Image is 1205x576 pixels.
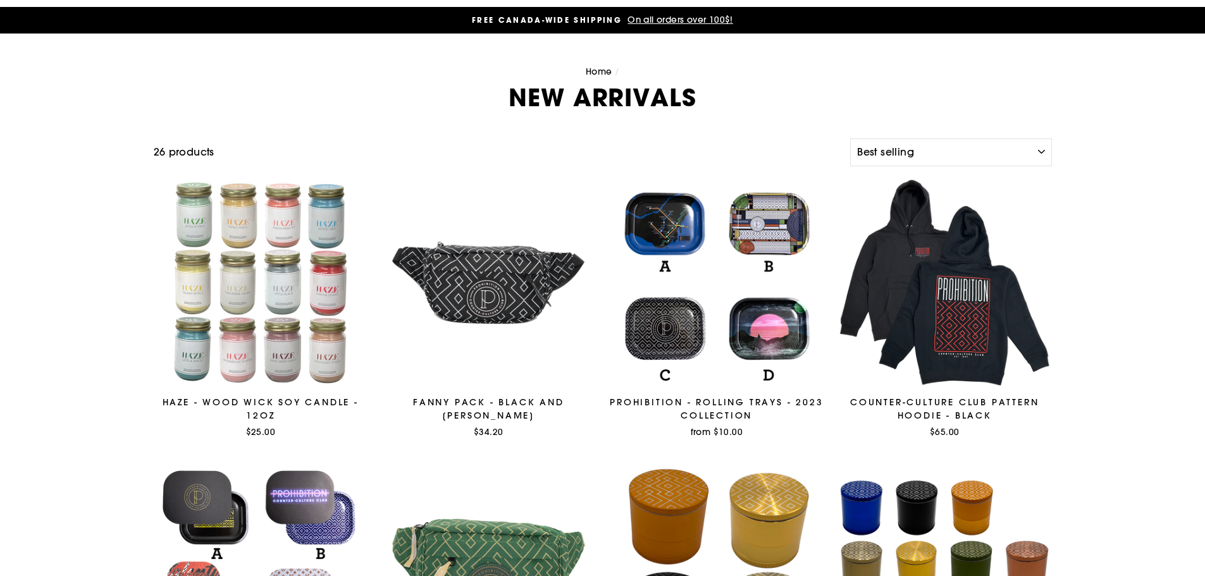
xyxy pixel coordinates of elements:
[610,396,824,422] div: PROHIBITION - ROLLING TRAYS - 2023 COLLECTION
[154,144,846,161] div: 26 products
[154,426,368,438] div: $25.00
[837,396,1052,422] div: Counter-Culture Club Pattern Hoodie - Black
[472,15,622,25] span: FREE CANADA-WIDE SHIPPING
[837,426,1052,438] div: $65.00
[586,66,612,77] a: Home
[610,176,824,443] a: PROHIBITION - ROLLING TRAYS - 2023 COLLECTIONfrom $10.00
[154,176,368,443] a: Haze - Wood Wick Soy Candle - 12oz$25.00
[624,14,733,25] span: On all orders over 100$!
[610,426,824,438] div: from $10.00
[381,176,596,443] a: FANNY PACK - BLACK AND [PERSON_NAME]$34.20
[157,13,1049,27] a: FREE CANADA-WIDE SHIPPING On all orders over 100$!
[381,396,596,422] div: FANNY PACK - BLACK AND [PERSON_NAME]
[154,85,1052,109] h1: NEW ARRIVALS
[154,396,368,422] div: Haze - Wood Wick Soy Candle - 12oz
[154,65,1052,79] nav: breadcrumbs
[837,176,1052,443] a: Counter-Culture Club Pattern Hoodie - Black$65.00
[615,66,619,77] span: /
[381,426,596,438] div: $34.20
